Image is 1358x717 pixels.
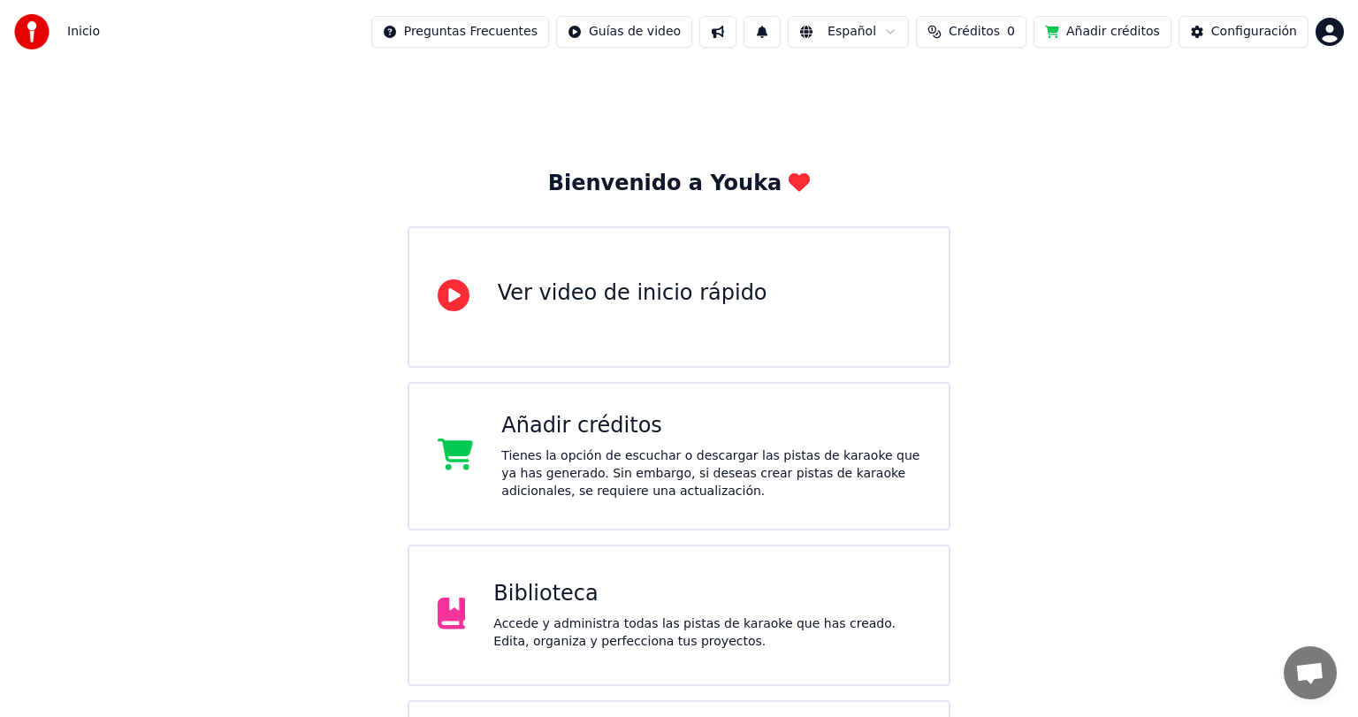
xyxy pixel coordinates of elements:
[371,16,549,48] button: Preguntas Frecuentes
[501,412,920,440] div: Añadir créditos
[556,16,692,48] button: Guías de video
[1034,16,1171,48] button: Añadir créditos
[67,23,100,41] nav: breadcrumb
[501,447,920,500] div: Tienes la opción de escuchar o descargar las pistas de karaoke que ya has generado. Sin embargo, ...
[67,23,100,41] span: Inicio
[949,23,1000,41] span: Créditos
[498,279,767,308] div: Ver video de inicio rápido
[1284,646,1337,699] div: Chat abierto
[1007,23,1015,41] span: 0
[493,615,920,651] div: Accede y administra todas las pistas de karaoke que has creado. Edita, organiza y perfecciona tus...
[548,170,811,198] div: Bienvenido a Youka
[1179,16,1308,48] button: Configuración
[493,580,920,608] div: Biblioteca
[1211,23,1297,41] div: Configuración
[14,14,50,50] img: youka
[916,16,1026,48] button: Créditos0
